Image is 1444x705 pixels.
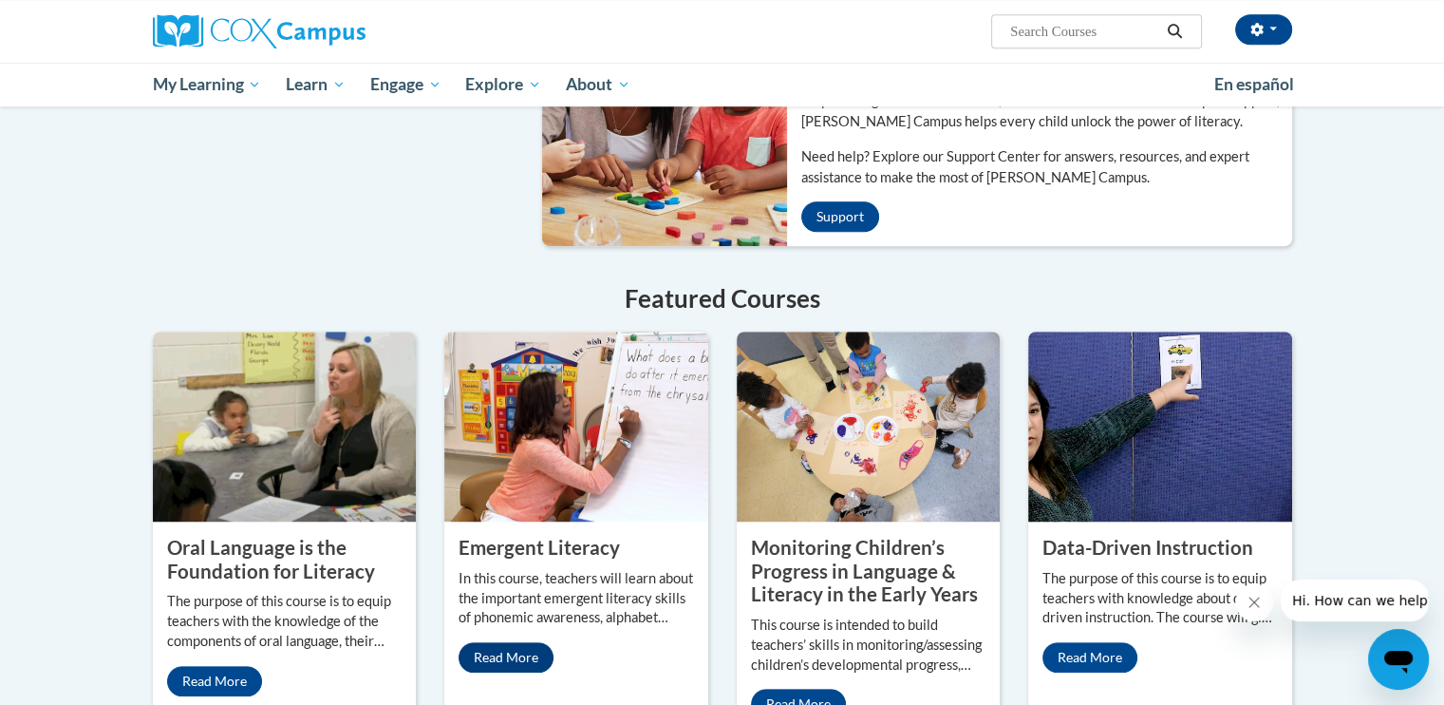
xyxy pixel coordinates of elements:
property: Emergent Literacy [459,536,620,559]
p: The purpose of this course is to equip teachers with the knowledge of the components of oral lang... [167,592,403,652]
a: Support [801,201,879,232]
input: Search Courses [1008,20,1160,43]
iframe: Close message [1235,583,1273,621]
property: Oral Language is the Foundation for Literacy [167,536,375,582]
img: ... [528,9,787,246]
img: Monitoring Children’s Progress in Language & Literacy in the Early Years [737,332,1001,522]
span: Hi. How can we help? [11,13,154,29]
button: Account Settings [1235,14,1292,45]
img: Cox Campus [153,14,366,48]
h4: Featured Courses [153,280,1292,317]
iframe: Message from company [1281,580,1429,621]
a: About [553,63,643,106]
p: Empowering educators with free, research-based resources and expert support, [PERSON_NAME] Campus... [801,90,1292,132]
a: Engage [358,63,454,106]
a: Read More [1042,642,1137,673]
a: My Learning [141,63,274,106]
p: This course is intended to build teachers’ skills in monitoring/assessing children’s developmenta... [751,616,986,676]
span: Engage [370,73,441,96]
a: Read More [167,666,262,696]
property: Data-Driven Instruction [1042,536,1253,559]
img: Emergent Literacy [444,332,708,522]
span: Explore [465,73,541,96]
a: Cox Campus [153,14,514,48]
span: My Learning [152,73,261,96]
span: Learn [286,73,346,96]
button: Search [1160,20,1189,43]
p: The purpose of this course is to equip teachers with knowledge about data-driven instruction. The... [1042,569,1278,629]
img: Oral Language is the Foundation for Literacy [153,332,417,522]
a: Explore [453,63,553,106]
a: Learn [273,63,358,106]
img: Data-Driven Instruction [1028,332,1292,522]
iframe: Button to launch messaging window [1368,629,1429,690]
span: About [566,73,630,96]
span: En español [1214,74,1294,94]
p: Need help? Explore our Support Center for answers, resources, and expert assistance to make the m... [801,146,1292,188]
p: In this course, teachers will learn about the important emergent literacy skills of phonemic awar... [459,569,694,629]
a: Read More [459,642,553,673]
a: En español [1202,65,1306,105]
property: Monitoring Children’s Progress in Language & Literacy in the Early Years [751,536,978,605]
div: Main menu [124,63,1321,106]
